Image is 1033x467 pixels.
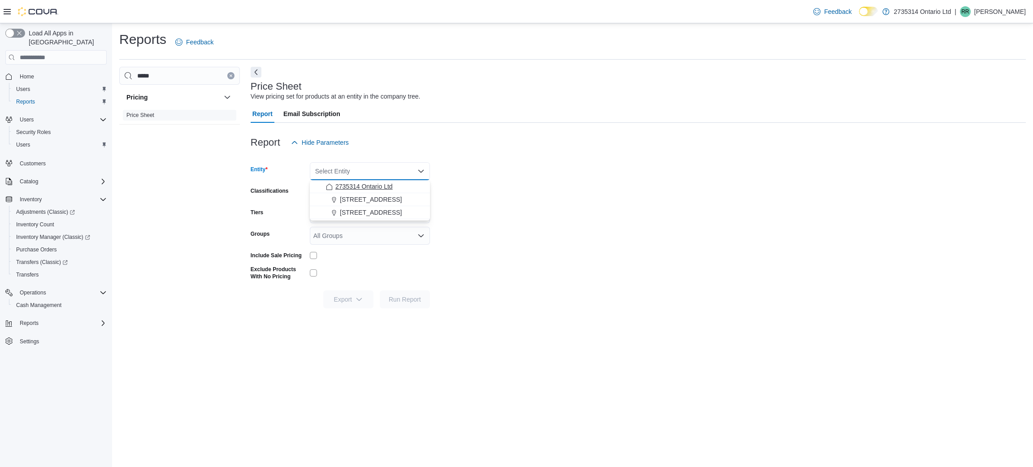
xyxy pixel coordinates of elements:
[9,138,110,151] button: Users
[16,157,107,169] span: Customers
[20,338,39,345] span: Settings
[13,207,107,217] span: Adjustments (Classic)
[13,127,107,138] span: Security Roles
[20,320,39,327] span: Reports
[16,71,38,82] a: Home
[9,256,110,268] a: Transfers (Classic)
[302,138,349,147] span: Hide Parameters
[16,208,75,216] span: Adjustments (Classic)
[16,259,68,266] span: Transfers (Classic)
[9,243,110,256] button: Purchase Orders
[16,194,107,205] span: Inventory
[13,269,42,280] a: Transfers
[16,287,50,298] button: Operations
[222,92,233,103] button: Pricing
[335,182,393,191] span: 2735314 Ontario Ltd
[172,33,217,51] a: Feedback
[310,180,430,193] button: 2735314 Ontario Ltd
[20,178,38,185] span: Catalog
[2,156,110,169] button: Customers
[16,86,30,93] span: Users
[9,206,110,218] a: Adjustments (Classic)
[16,221,54,228] span: Inventory Count
[13,84,34,95] a: Users
[20,160,46,167] span: Customers
[417,232,425,239] button: Open list of options
[251,209,263,216] label: Tiers
[13,244,61,255] a: Purchase Orders
[9,231,110,243] a: Inventory Manager (Classic)
[186,38,213,47] span: Feedback
[13,139,107,150] span: Users
[16,336,43,347] a: Settings
[126,112,154,119] span: Price Sheet
[16,302,61,309] span: Cash Management
[13,257,107,268] span: Transfers (Classic)
[2,286,110,299] button: Operations
[227,72,234,79] button: Clear input
[18,7,58,16] img: Cova
[2,70,110,83] button: Home
[16,114,107,125] span: Users
[16,114,37,125] button: Users
[2,335,110,348] button: Settings
[251,166,268,173] label: Entity
[16,176,107,187] span: Catalog
[810,3,855,21] a: Feedback
[283,105,340,123] span: Email Subscription
[251,252,302,259] label: Include Sale Pricing
[961,6,969,17] span: RR
[5,66,107,371] nav: Complex example
[126,93,220,102] button: Pricing
[13,257,71,268] a: Transfers (Classic)
[13,96,39,107] a: Reports
[126,112,154,118] a: Price Sheet
[16,233,90,241] span: Inventory Manager (Classic)
[251,230,270,238] label: Groups
[251,137,280,148] h3: Report
[20,73,34,80] span: Home
[13,300,107,311] span: Cash Management
[287,134,352,151] button: Hide Parameters
[13,84,107,95] span: Users
[13,232,107,242] span: Inventory Manager (Classic)
[13,96,107,107] span: Reports
[20,116,34,123] span: Users
[16,246,57,253] span: Purchase Orders
[13,139,34,150] a: Users
[16,141,30,148] span: Users
[251,67,261,78] button: Next
[13,244,107,255] span: Purchase Orders
[119,30,166,48] h1: Reports
[16,176,42,187] button: Catalog
[13,300,65,311] a: Cash Management
[329,290,368,308] span: Export
[380,290,430,308] button: Run Report
[9,218,110,231] button: Inventory Count
[9,268,110,281] button: Transfers
[16,98,35,105] span: Reports
[126,93,148,102] h3: Pricing
[859,7,878,16] input: Dark Mode
[16,287,107,298] span: Operations
[25,29,107,47] span: Load All Apps in [GEOGRAPHIC_DATA]
[824,7,851,16] span: Feedback
[252,105,273,123] span: Report
[974,6,1026,17] p: [PERSON_NAME]
[417,168,425,175] button: Close list of options
[20,196,42,203] span: Inventory
[16,271,39,278] span: Transfers
[20,289,46,296] span: Operations
[251,81,302,92] h3: Price Sheet
[13,219,107,230] span: Inventory Count
[389,295,421,304] span: Run Report
[251,92,421,101] div: View pricing set for products at an entity in the company tree.
[9,126,110,138] button: Security Roles
[16,129,51,136] span: Security Roles
[2,175,110,188] button: Catalog
[16,194,45,205] button: Inventory
[13,219,58,230] a: Inventory Count
[13,232,94,242] a: Inventory Manager (Classic)
[2,113,110,126] button: Users
[960,6,971,17] div: Rhi Ridley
